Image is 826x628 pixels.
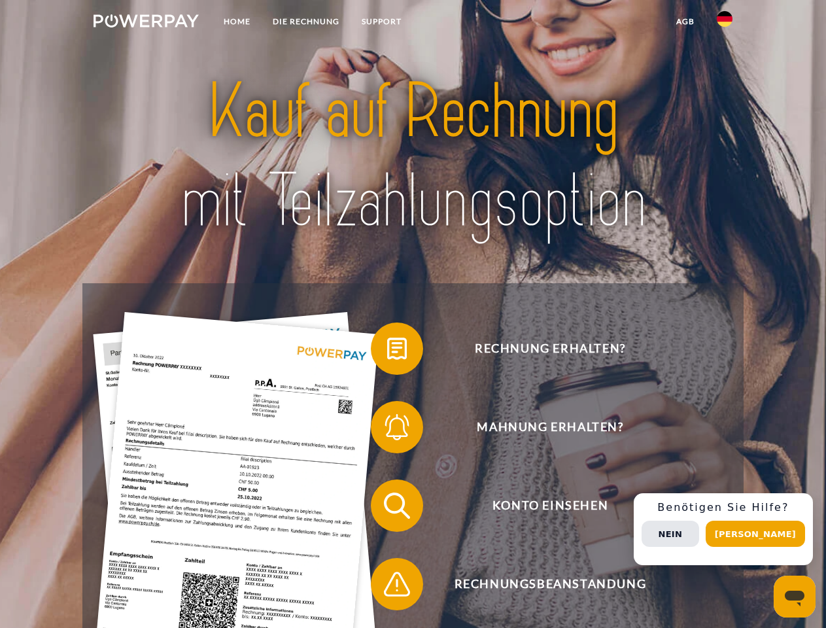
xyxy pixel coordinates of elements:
button: Nein [642,521,699,547]
img: qb_bill.svg [381,332,413,365]
img: title-powerpay_de.svg [125,63,701,251]
iframe: Schaltfläche zum Öffnen des Messaging-Fensters [774,576,816,618]
img: qb_warning.svg [381,568,413,601]
a: DIE RECHNUNG [262,10,351,33]
button: [PERSON_NAME] [706,521,805,547]
button: Konto einsehen [371,480,711,532]
a: agb [665,10,706,33]
button: Rechnung erhalten? [371,323,711,375]
a: SUPPORT [351,10,413,33]
img: qb_bell.svg [381,411,413,444]
button: Rechnungsbeanstandung [371,558,711,610]
img: de [717,11,732,27]
img: qb_search.svg [381,489,413,522]
div: Schnellhilfe [634,493,813,565]
span: Rechnungsbeanstandung [390,558,710,610]
span: Mahnung erhalten? [390,401,710,453]
h3: Benötigen Sie Hilfe? [642,501,805,514]
span: Konto einsehen [390,480,710,532]
button: Mahnung erhalten? [371,401,711,453]
span: Rechnung erhalten? [390,323,710,375]
img: logo-powerpay-white.svg [94,14,199,27]
a: Home [213,10,262,33]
